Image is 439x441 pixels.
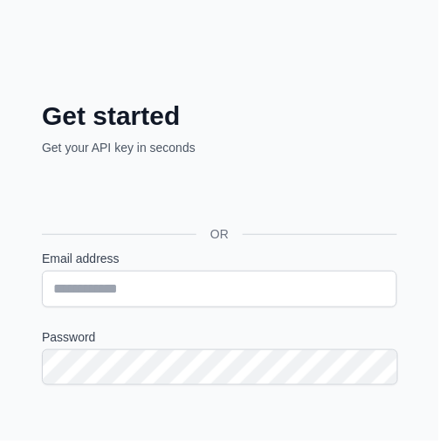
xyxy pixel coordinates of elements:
[42,328,397,346] label: Password
[33,176,312,214] iframe: Sign in with Google Button
[42,250,397,267] label: Email address
[42,100,397,132] h2: Get started
[196,225,243,243] span: OR
[42,139,397,156] p: Get your API key in seconds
